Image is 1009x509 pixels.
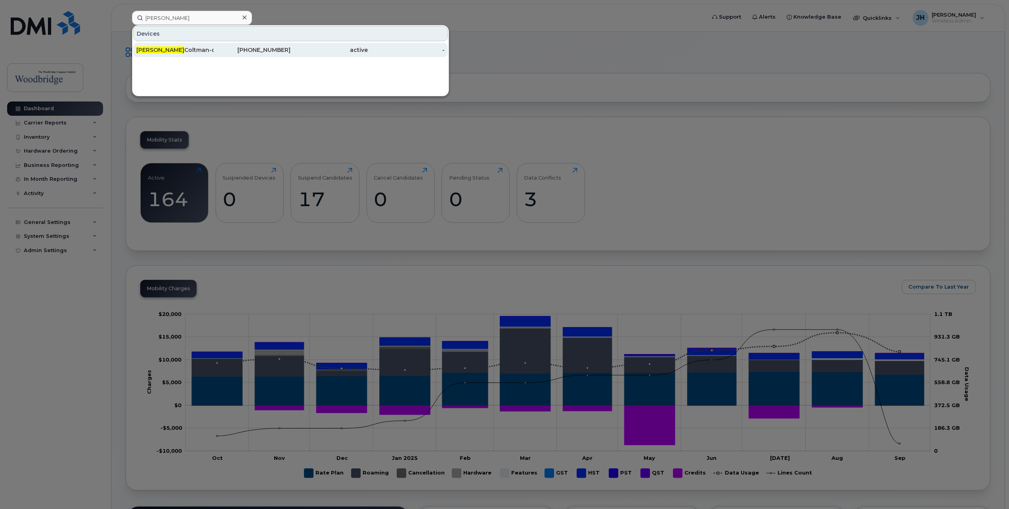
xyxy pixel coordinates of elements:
a: [PERSON_NAME]Coltman-cell[PHONE_NUMBER]active- [133,43,448,57]
div: [PHONE_NUMBER] [214,46,291,54]
span: [PERSON_NAME] [136,46,184,54]
div: active [290,46,368,54]
div: - [368,46,445,54]
div: Coltman-cell [136,46,214,54]
div: Devices [133,26,448,41]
